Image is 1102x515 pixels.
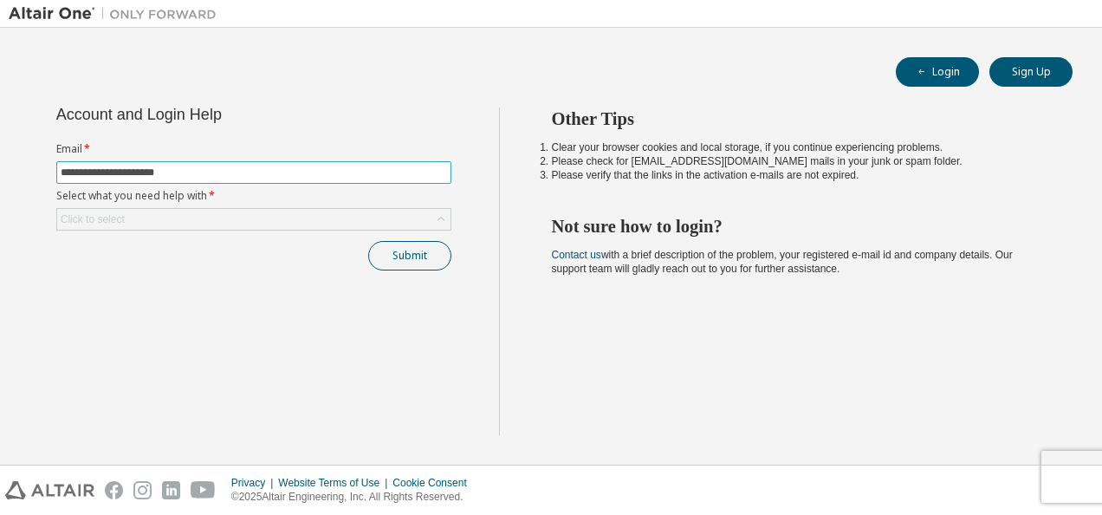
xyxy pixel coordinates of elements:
li: Please verify that the links in the activation e-mails are not expired. [552,168,1042,182]
div: Privacy [231,476,278,490]
h2: Other Tips [552,108,1042,130]
button: Submit [368,241,451,271]
img: facebook.svg [105,481,123,499]
p: © 2025 Altair Engineering, Inc. All Rights Reserved. [231,490,477,505]
span: with a brief description of the problem, your registered e-mail id and company details. Our suppo... [552,249,1013,275]
button: Login [896,57,979,87]
img: instagram.svg [133,481,152,499]
a: Contact us [552,249,601,261]
img: Altair One [9,5,225,23]
h2: Not sure how to login? [552,215,1042,238]
div: Account and Login Help [56,108,373,121]
img: youtube.svg [191,481,216,499]
img: linkedin.svg [162,481,180,499]
div: Website Terms of Use [278,476,392,490]
li: Please check for [EMAIL_ADDRESS][DOMAIN_NAME] mails in your junk or spam folder. [552,154,1042,168]
button: Sign Up [989,57,1073,87]
div: Click to select [61,212,125,226]
li: Clear your browser cookies and local storage, if you continue experiencing problems. [552,140,1042,154]
label: Email [56,142,451,156]
img: altair_logo.svg [5,481,94,499]
div: Click to select [57,209,451,230]
div: Cookie Consent [392,476,476,490]
label: Select what you need help with [56,189,451,203]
